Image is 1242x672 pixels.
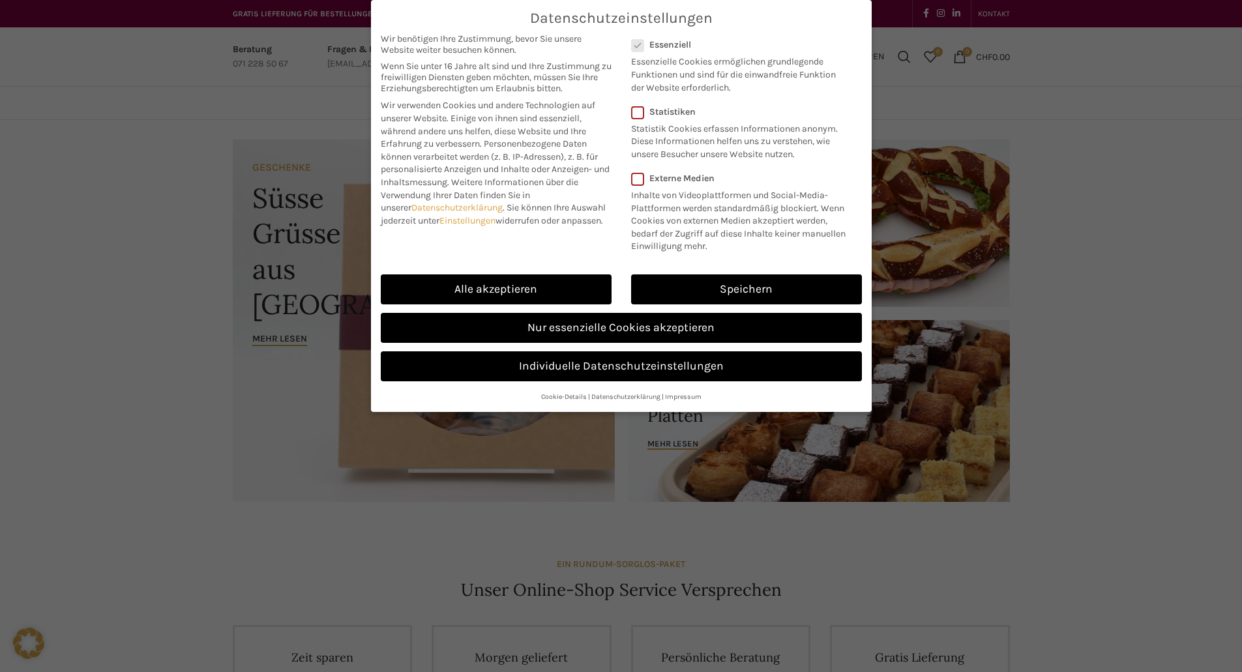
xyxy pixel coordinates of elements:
span: Weitere Informationen über die Verwendung Ihrer Daten finden Sie in unserer . [381,177,578,213]
span: Wir benötigen Ihre Zustimmung, bevor Sie unsere Website weiter besuchen können. [381,33,612,55]
p: Inhalte von Videoplattformen und Social-Media-Plattformen werden standardmäßig blockiert. Wenn Co... [631,184,853,253]
a: Einstellungen [439,215,495,226]
a: Cookie-Details [541,392,587,401]
span: Datenschutzeinstellungen [530,10,713,27]
label: Statistiken [631,106,845,117]
p: Statistik Cookies erfassen Informationen anonym. Diese Informationen helfen uns zu verstehen, wie... [631,117,845,161]
a: Nur essenzielle Cookies akzeptieren [381,313,862,343]
label: Essenziell [631,39,845,50]
p: Essenzielle Cookies ermöglichen grundlegende Funktionen und sind für die einwandfreie Funktion de... [631,50,845,94]
span: Wir verwenden Cookies und andere Technologien auf unserer Website. Einige von ihnen sind essenzie... [381,100,595,149]
span: Wenn Sie unter 16 Jahre alt sind und Ihre Zustimmung zu freiwilligen Diensten geben möchten, müss... [381,61,612,94]
a: Datenschutzerklärung [411,202,503,213]
span: Sie können Ihre Auswahl jederzeit unter widerrufen oder anpassen. [381,202,606,226]
label: Externe Medien [631,173,853,184]
span: Personenbezogene Daten können verarbeitet werden (z. B. IP-Adressen), z. B. für personalisierte A... [381,138,610,188]
a: Alle akzeptieren [381,274,612,304]
a: Impressum [665,392,702,401]
a: Speichern [631,274,862,304]
a: Datenschutzerklärung [591,392,660,401]
a: Individuelle Datenschutzeinstellungen [381,351,862,381]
